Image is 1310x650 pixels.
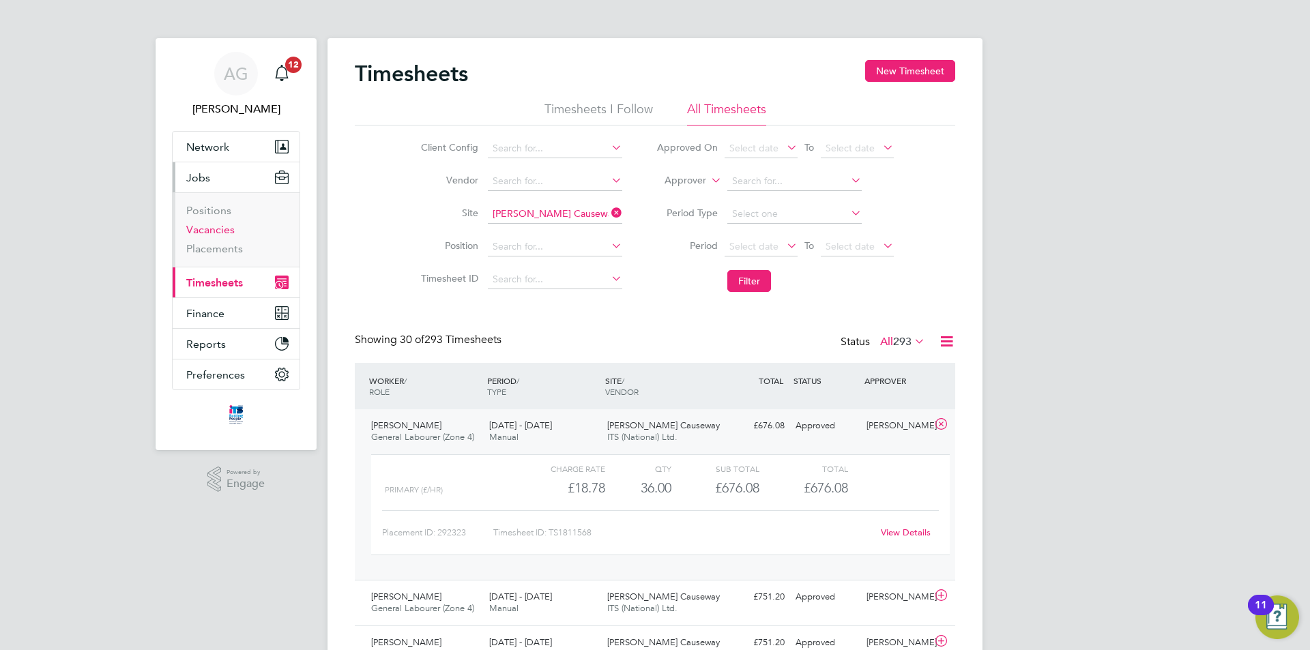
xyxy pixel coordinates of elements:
button: New Timesheet [865,60,955,82]
span: To [800,138,818,156]
span: To [800,237,818,254]
span: / [404,375,407,386]
label: All [880,335,925,349]
a: AG[PERSON_NAME] [172,52,300,117]
span: ROLE [369,386,390,397]
div: PERIOD [484,368,602,404]
div: £676.08 [671,477,759,499]
div: Total [759,460,847,477]
a: Positions [186,204,231,217]
span: AG [224,65,248,83]
span: / [516,375,519,386]
button: Open Resource Center, 11 new notifications [1255,595,1299,639]
button: Finance [173,298,300,328]
label: Approved On [656,141,718,153]
span: Select date [729,142,778,154]
span: 293 Timesheets [400,333,501,346]
div: Approved [790,415,861,437]
span: Finance [186,307,224,320]
span: Primary (£/HR) [385,485,443,494]
span: [DATE] - [DATE] [489,636,552,648]
span: [PERSON_NAME] [371,636,441,648]
span: Timesheets [186,276,243,289]
input: Search for... [488,172,622,191]
span: Manual [489,431,519,443]
div: Charge rate [517,460,605,477]
span: ITS (National) Ltd. [607,431,678,443]
button: Reports [173,329,300,359]
label: Vendor [417,174,478,186]
li: Timesheets I Follow [544,101,653,125]
a: Placements [186,242,243,255]
span: [DATE] - [DATE] [489,419,552,431]
span: Select date [826,142,875,154]
nav: Main navigation [156,38,317,450]
h2: Timesheets [355,60,468,87]
span: Select date [826,240,875,252]
a: 12 [268,52,295,95]
label: Period Type [656,207,718,219]
span: [PERSON_NAME] Causeway [607,636,720,648]
div: £18.78 [517,477,605,499]
label: Period [656,239,718,252]
div: [PERSON_NAME] [861,415,932,437]
span: Jobs [186,171,210,184]
label: Timesheet ID [417,272,478,284]
div: Showing [355,333,504,347]
a: Vacancies [186,223,235,236]
div: Placement ID: 292323 [382,522,493,544]
button: Network [173,132,300,162]
button: Preferences [173,359,300,389]
label: Approver [645,174,706,188]
div: Sub Total [671,460,759,477]
div: [PERSON_NAME] [861,586,932,608]
span: TOTAL [759,375,783,386]
div: WORKER [366,368,484,404]
input: Search for... [488,205,622,224]
div: SITE [602,368,720,404]
div: £751.20 [719,586,790,608]
span: Reports [186,338,226,351]
button: Timesheets [173,267,300,297]
span: 30 of [400,333,424,346]
span: TYPE [487,386,506,397]
span: Andy Graham [172,101,300,117]
span: Powered by [227,467,265,478]
span: ITS (National) Ltd. [607,602,678,614]
li: All Timesheets [687,101,766,125]
span: 293 [893,335,912,349]
span: Network [186,141,229,153]
div: £676.08 [719,415,790,437]
span: General Labourer (Zone 4) [371,431,474,443]
span: 12 [285,57,302,73]
div: 11 [1255,605,1267,623]
span: Select date [729,240,778,252]
span: Engage [227,478,265,490]
label: Site [417,207,478,219]
div: STATUS [790,368,861,393]
button: Jobs [173,162,300,192]
input: Search for... [727,172,862,191]
div: Timesheet ID: TS1811568 [493,522,872,544]
span: [PERSON_NAME] Causeway [607,591,720,602]
span: / [622,375,624,386]
input: Search for... [488,237,622,256]
div: APPROVER [861,368,932,393]
a: Go to home page [172,404,300,426]
div: QTY [605,460,671,477]
span: £676.08 [804,479,848,496]
span: Manual [489,602,519,614]
input: Select one [727,205,862,224]
a: Powered byEngage [207,467,265,492]
span: [PERSON_NAME] [371,591,441,602]
span: [PERSON_NAME] [371,419,441,431]
label: Position [417,239,478,252]
div: Approved [790,586,861,608]
span: General Labourer (Zone 4) [371,602,474,614]
div: Jobs [173,192,300,267]
img: itsconstruction-logo-retina.png [227,404,246,426]
a: View Details [881,527,931,538]
input: Search for... [488,139,622,158]
span: VENDOR [605,386,639,397]
span: [DATE] - [DATE] [489,591,552,602]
